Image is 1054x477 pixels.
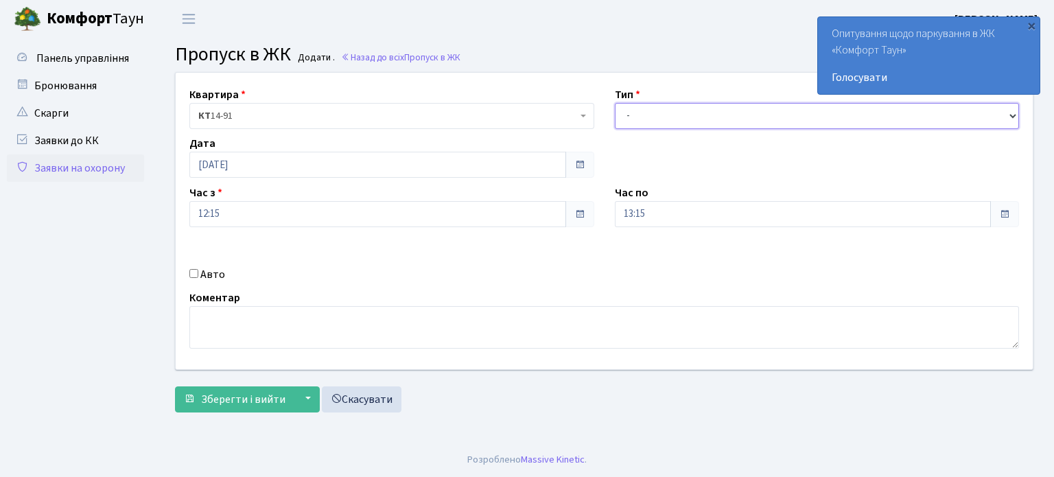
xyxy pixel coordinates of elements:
span: Пропуск в ЖК [404,51,460,64]
b: КТ [198,109,211,123]
label: Час по [615,185,648,201]
a: Назад до всіхПропуск в ЖК [341,51,460,64]
div: Опитування щодо паркування в ЖК «Комфорт Таун» [818,17,1040,94]
a: Голосувати [832,69,1026,86]
label: Квартира [189,86,246,103]
label: Коментар [189,290,240,306]
span: Зберегти і вийти [201,392,285,407]
a: Скасувати [322,386,401,412]
a: Заявки на охорону [7,154,144,182]
img: logo.png [14,5,41,33]
span: Пропуск в ЖК [175,40,291,68]
a: [PERSON_NAME] [955,11,1038,27]
a: Заявки до КК [7,127,144,154]
b: [PERSON_NAME] [955,12,1038,27]
a: Скарги [7,100,144,127]
a: Панель управління [7,45,144,72]
label: Авто [200,266,225,283]
b: Комфорт [47,8,113,30]
label: Тип [615,86,640,103]
a: Бронювання [7,72,144,100]
span: <b>КТ</b>&nbsp;&nbsp;&nbsp;&nbsp;14-91 [198,109,577,123]
span: Таун [47,8,144,31]
span: Панель управління [36,51,129,66]
label: Час з [189,185,222,201]
div: Розроблено . [467,452,587,467]
div: × [1024,19,1038,32]
span: <b>КТ</b>&nbsp;&nbsp;&nbsp;&nbsp;14-91 [189,103,594,129]
label: Дата [189,135,215,152]
button: Переключити навігацію [172,8,206,30]
small: Додати . [295,52,335,64]
a: Massive Kinetic [521,452,585,467]
button: Зберегти і вийти [175,386,294,412]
